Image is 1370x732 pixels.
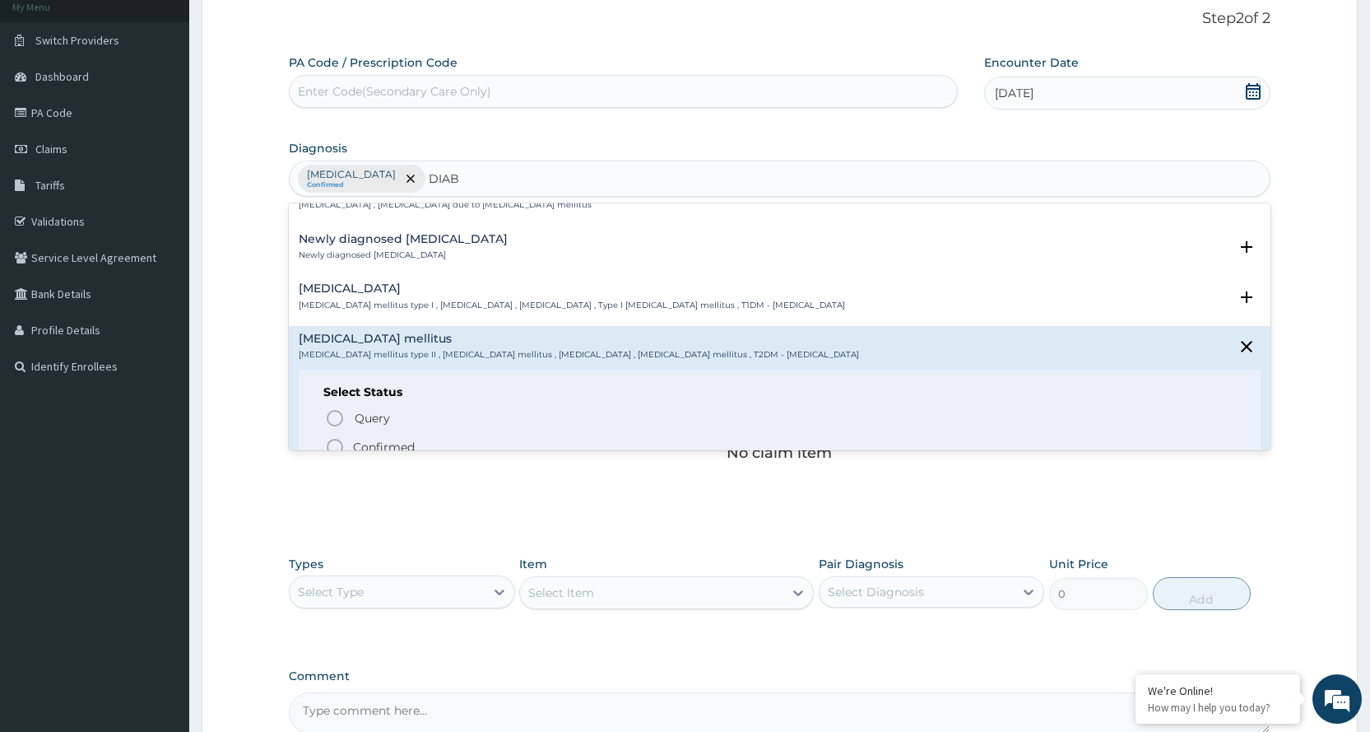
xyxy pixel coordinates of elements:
div: Enter Code(Secondary Care Only) [298,83,491,100]
h4: [MEDICAL_DATA] mellitus [299,333,859,345]
label: Pair Diagnosis [819,556,903,572]
label: Encounter Date [984,54,1079,71]
button: Add [1153,577,1251,610]
label: PA Code / Prescription Code [289,54,457,71]
p: [MEDICAL_DATA] [307,168,396,181]
label: Item [519,556,547,572]
span: Tariffs [35,178,65,193]
h4: [MEDICAL_DATA] [299,282,845,295]
div: Select Diagnosis [828,584,924,600]
p: Step 2 of 2 [289,10,1270,28]
p: No claim item [727,445,832,461]
p: Confirmed [353,439,415,455]
span: [DATE] [995,85,1033,101]
div: We're Online! [1148,683,1288,698]
h4: Newly diagnosed [MEDICAL_DATA] [299,233,508,245]
p: [MEDICAL_DATA] mellitus type I , [MEDICAL_DATA] , [MEDICAL_DATA] , Type I [MEDICAL_DATA] mellitus... [299,300,845,311]
div: Minimize live chat window [270,8,309,48]
label: Types [289,557,323,571]
div: Select Type [298,584,364,600]
span: Dashboard [35,69,89,84]
span: Claims [35,142,67,156]
img: d_794563401_company_1708531726252_794563401 [30,82,67,124]
label: Comment [289,669,1270,683]
i: open select status [1237,287,1256,307]
span: remove selection option [403,171,418,186]
i: open select status [1237,237,1256,257]
label: Unit Price [1049,556,1108,572]
p: [MEDICAL_DATA] , [MEDICAL_DATA] due to [MEDICAL_DATA] mellitus [299,199,592,211]
p: How may I help you today? [1148,701,1288,715]
label: Diagnosis [289,140,347,156]
i: status option filled [325,437,345,457]
span: We're online! [95,207,227,374]
textarea: Type your message and hit 'Enter' [8,450,313,507]
p: [MEDICAL_DATA] mellitus type II , [MEDICAL_DATA] mellitus , [MEDICAL_DATA] , [MEDICAL_DATA] melli... [299,349,859,361]
span: Switch Providers [35,33,119,48]
span: Query [355,410,390,427]
i: close select status [1237,337,1256,357]
i: status option query [325,408,345,428]
p: Newly diagnosed [MEDICAL_DATA] [299,249,508,261]
h6: Select Status [323,386,1236,399]
small: Confirmed [307,181,396,189]
div: Chat with us now [86,92,276,114]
